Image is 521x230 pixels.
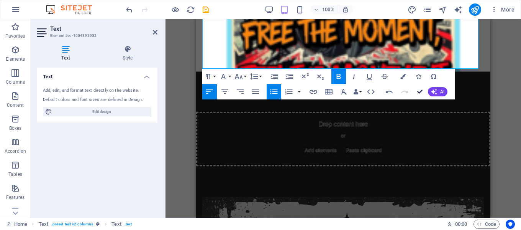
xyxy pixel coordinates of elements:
[506,220,515,229] button: Usercentrics
[490,6,514,13] span: More
[202,5,210,14] i: Save (Ctrl+S)
[364,84,378,99] button: HTML
[477,220,496,229] span: Code
[248,84,263,99] button: Align Justify
[337,84,351,99] button: Clear Formatting
[6,56,25,62] p: Elements
[37,45,98,61] h4: Text
[125,5,134,14] button: undo
[321,84,336,99] button: Insert Table
[306,84,321,99] button: Insert Link
[147,126,189,137] span: Paste clipboard
[267,84,281,99] button: Unordered List
[428,87,447,96] button: AI
[7,102,24,108] p: Content
[396,69,410,84] button: Colors
[98,45,157,61] h4: Style
[9,125,22,131] p: Boxes
[347,69,361,84] button: Italic (Ctrl+I)
[5,33,25,39] p: Favorites
[186,5,195,14] button: reload
[37,68,157,81] h4: Text
[473,220,500,229] button: Code
[397,84,412,99] button: Redo (Ctrl+Shift+Z)
[423,5,432,14] button: pages
[377,69,392,84] button: Strikethrough
[54,107,149,116] span: Edit design
[413,84,427,99] button: Confirm (Ctrl+⏎)
[218,84,232,99] button: Align Center
[50,32,142,39] h3: Element #ed-1004392932
[408,5,417,14] button: design
[382,84,396,99] button: Undo (Ctrl+Z)
[44,5,102,14] img: Editor Logo
[51,220,93,229] span: . preset-text-v2-columns
[43,107,151,116] button: Edit design
[454,5,463,14] button: text_generator
[440,89,444,94] span: AI
[322,5,334,14] h6: 100%
[111,220,121,229] span: Click to select. Double-click to edit
[96,222,100,226] i: This element is a customizable preset
[5,148,26,154] p: Accordion
[282,69,297,84] button: Decrease Indent
[106,126,144,137] span: Add elements
[331,69,346,84] button: Bold (Ctrl+B)
[426,69,441,84] button: Special Characters
[296,84,302,99] button: Ordered List
[487,3,518,16] button: More
[202,84,217,99] button: Align Left
[411,69,426,84] button: Icons
[43,88,151,94] div: Add, edit, and format text directly on the website.
[125,5,134,14] i: Undo: Move elements (Ctrl+Z)
[313,69,328,84] button: Subscript
[298,69,312,84] button: Superscript
[6,220,27,229] a: Click to cancel selection. Double-click to open Pages
[233,84,247,99] button: Align Right
[186,5,195,14] i: Reload page
[39,220,132,229] nav: breadcrumb
[447,220,467,229] h6: Session time
[423,5,432,14] i: Pages (Ctrl+Alt+S)
[43,97,151,103] div: Default colors and font sizes are defined in Design.
[455,220,467,229] span: 00 00
[438,5,447,14] button: navigator
[218,69,232,84] button: Font Family
[125,220,132,229] span: . text
[39,220,48,229] span: Click to select. Double-click to edit
[233,69,247,84] button: Font Size
[6,194,25,200] p: Features
[50,25,157,32] h2: Text
[8,171,22,177] p: Tables
[170,5,180,14] button: Click here to leave preview mode and continue editing
[311,5,338,14] button: 100%
[202,69,217,84] button: Paragraph Format
[352,84,363,99] button: Data Bindings
[460,221,462,227] span: :
[362,69,377,84] button: Underline (Ctrl+U)
[470,5,479,14] i: Publish
[469,3,481,16] button: publish
[248,69,263,84] button: Line Height
[267,69,282,84] button: Increase Indent
[6,79,25,85] p: Columns
[201,5,210,14] button: save
[282,84,296,99] button: Ordered List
